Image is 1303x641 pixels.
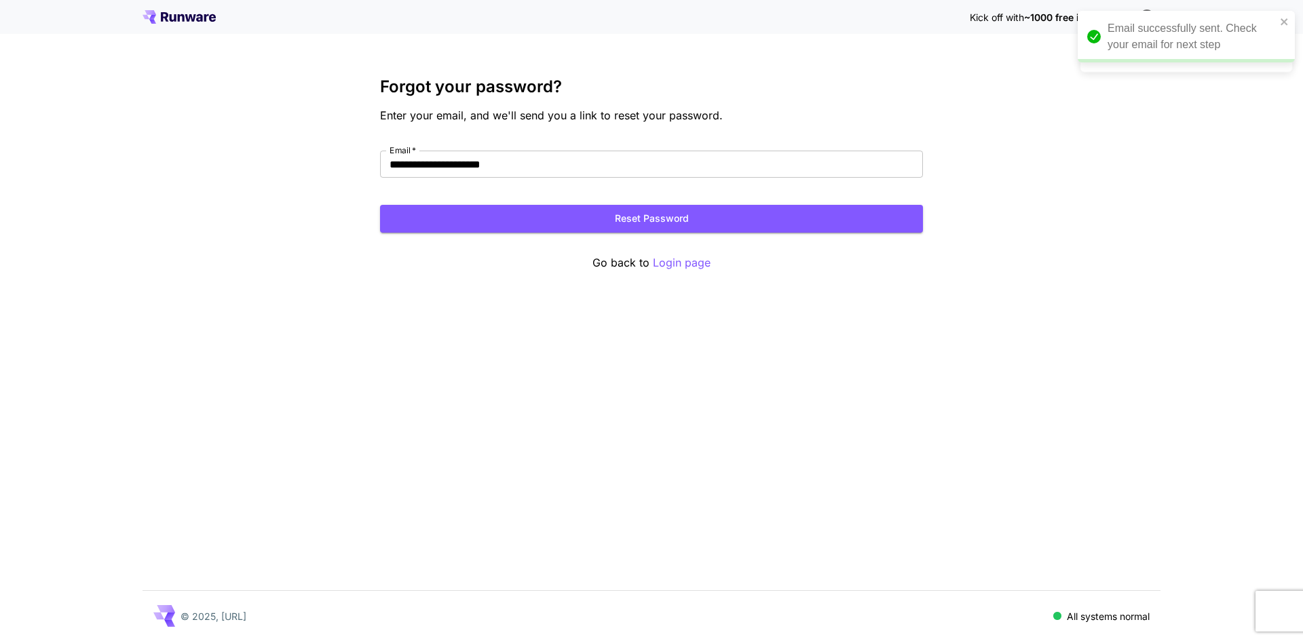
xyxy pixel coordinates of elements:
[653,254,711,271] button: Login page
[970,12,1024,23] span: Kick off with
[181,609,246,623] p: © 2025, [URL]
[380,77,923,96] h3: Forgot your password?
[1024,12,1128,23] span: ~1000 free images! 🎈
[380,205,923,233] button: Reset Password
[1067,609,1150,623] p: All systems normal
[1280,16,1289,27] button: close
[1133,3,1160,30] button: In order to qualify for free credit, you need to sign up with a business email address and click ...
[380,107,923,123] p: Enter your email, and we'll send you a link to reset your password.
[1108,20,1276,53] div: Email successfully sent. Check your email for next step
[390,144,416,156] label: Email
[380,254,923,271] p: Go back to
